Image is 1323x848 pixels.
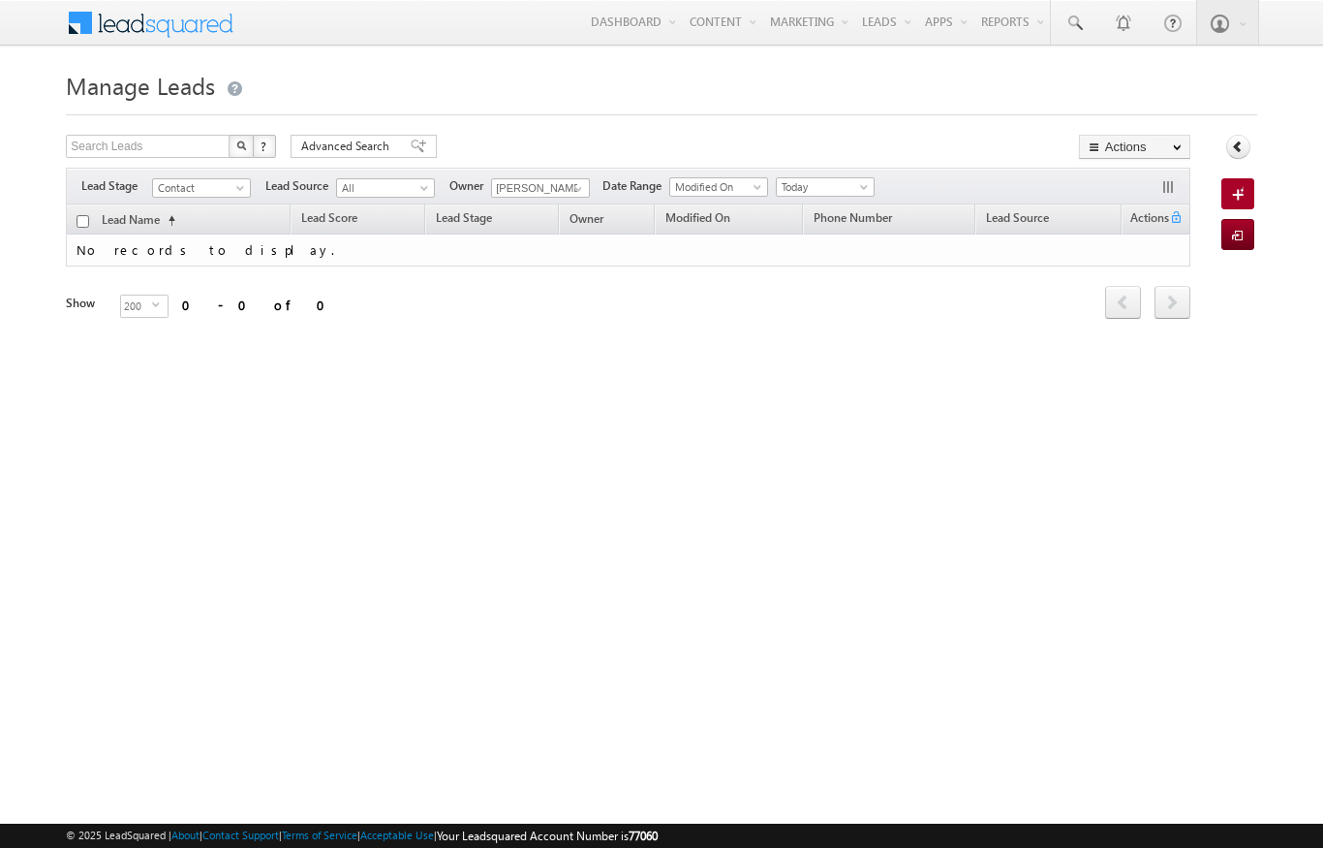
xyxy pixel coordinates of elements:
[171,829,200,841] a: About
[602,177,669,195] span: Date Range
[491,178,590,198] input: Type to Search
[1105,288,1141,319] a: prev
[261,138,269,154] span: ?
[564,179,588,199] a: Show All Items
[986,210,1049,225] span: Lead Source
[292,207,367,233] a: Lead Score
[804,207,902,233] a: Phone Number
[66,235,1190,267] td: No records to display.
[236,141,246,150] img: Search
[182,294,337,316] div: 0 - 0 of 0
[66,70,215,101] span: Manage Leads
[152,300,168,309] span: select
[656,207,740,233] a: Modified On
[1154,286,1190,319] span: next
[202,829,279,841] a: Contact Support
[777,178,869,196] span: Today
[92,208,185,234] a: Lead Name(sorted ascending)
[670,178,762,196] span: Modified On
[426,207,502,233] a: Lead Stage
[153,179,245,197] span: Contact
[665,210,730,225] span: Modified On
[569,211,603,226] span: Owner
[121,296,152,317] span: 200
[253,135,276,158] button: ?
[814,210,892,225] span: Phone Number
[976,207,1059,233] a: Lead Source
[360,829,434,841] a: Acceptable Use
[301,210,357,225] span: Lead Score
[336,178,435,198] a: All
[776,177,875,197] a: Today
[337,179,429,197] span: All
[629,829,658,843] span: 77060
[66,295,105,312] div: Show
[437,829,658,843] span: Your Leadsquared Account Number is
[436,210,492,225] span: Lead Stage
[282,829,357,841] a: Terms of Service
[265,177,336,195] span: Lead Source
[1079,135,1190,159] button: Actions
[1154,288,1190,319] a: next
[301,138,395,155] span: Advanced Search
[669,177,768,197] a: Modified On
[81,177,152,195] span: Lead Stage
[77,215,89,228] input: Check all records
[160,213,175,229] span: (sorted ascending)
[152,178,251,198] a: Contact
[449,177,491,195] span: Owner
[66,827,658,845] span: © 2025 LeadSquared | | | | |
[1105,286,1141,319] span: prev
[1123,207,1169,233] span: Actions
